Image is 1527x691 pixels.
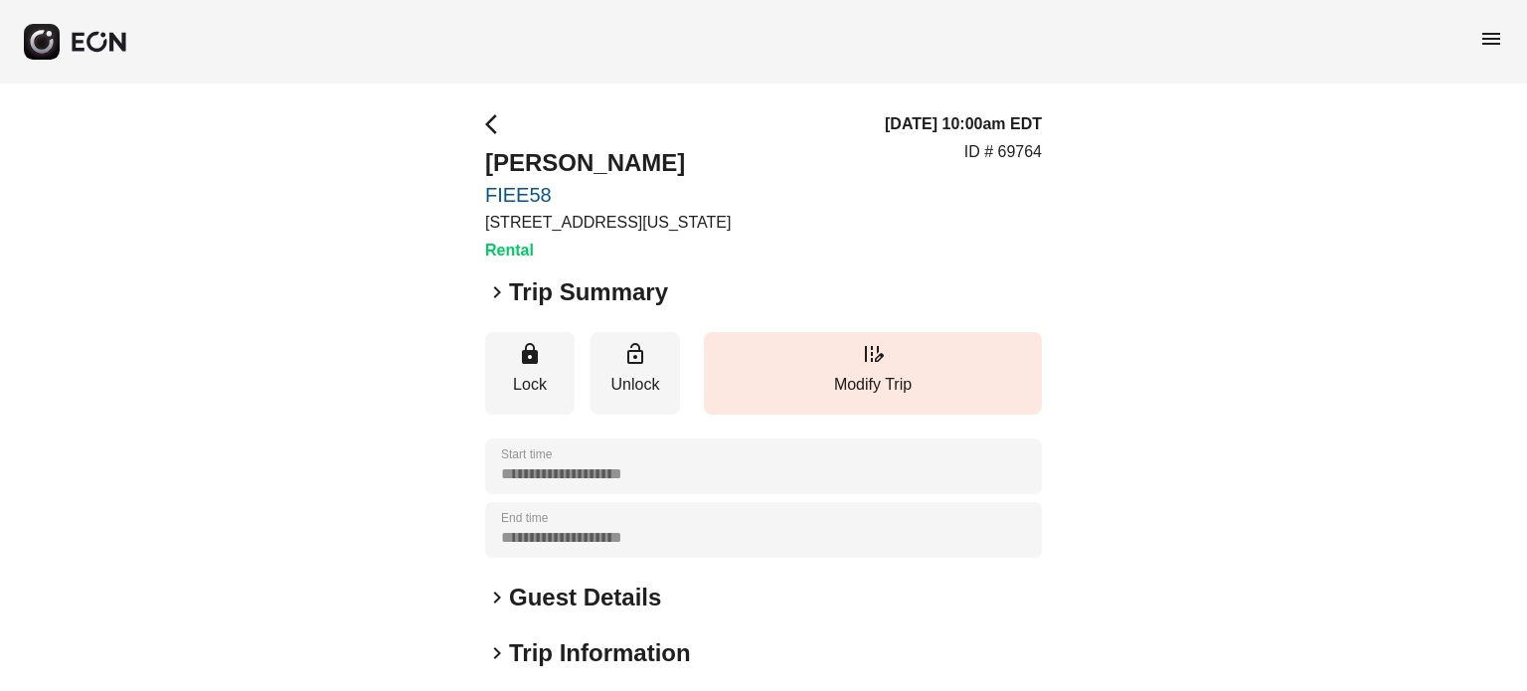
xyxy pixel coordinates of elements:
[485,211,731,235] p: [STREET_ADDRESS][US_STATE]
[485,280,509,304] span: keyboard_arrow_right
[485,332,575,415] button: Lock
[600,373,670,397] p: Unlock
[485,586,509,609] span: keyboard_arrow_right
[509,276,668,308] h2: Trip Summary
[485,239,731,262] h3: Rental
[885,112,1042,136] h3: [DATE] 10:00am EDT
[704,332,1042,415] button: Modify Trip
[485,147,731,179] h2: [PERSON_NAME]
[495,373,565,397] p: Lock
[964,140,1042,164] p: ID # 69764
[1479,27,1503,51] span: menu
[518,342,542,366] span: lock
[509,582,661,613] h2: Guest Details
[485,641,509,665] span: keyboard_arrow_right
[714,373,1032,397] p: Modify Trip
[485,183,731,207] a: FIEE58
[623,342,647,366] span: lock_open
[861,342,885,366] span: edit_road
[591,332,680,415] button: Unlock
[509,637,691,669] h2: Trip Information
[485,112,509,136] span: arrow_back_ios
